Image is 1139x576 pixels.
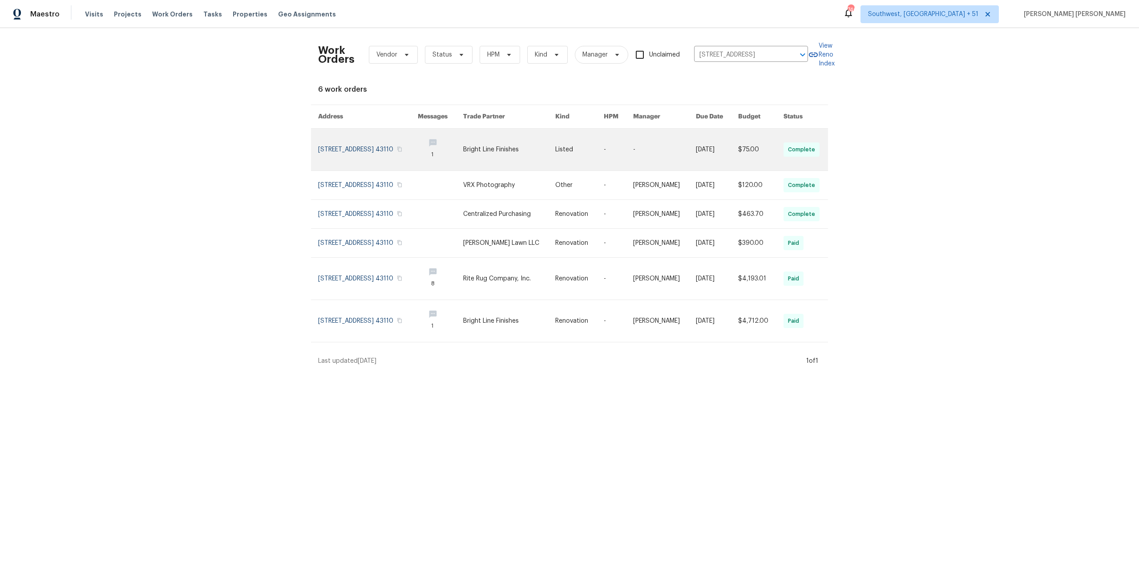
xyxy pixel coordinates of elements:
[597,258,626,300] td: -
[548,258,597,300] td: Renovation
[152,10,193,19] span: Work Orders
[456,171,549,200] td: VRX Photography
[626,229,688,258] td: [PERSON_NAME]
[278,10,336,19] span: Geo Assignments
[597,200,626,229] td: -
[808,41,835,68] a: View Reno Index
[376,50,397,59] span: Vendor
[694,48,783,62] input: Enter in an address
[626,129,688,171] td: -
[776,105,828,129] th: Status
[806,357,818,365] div: 1 of 1
[114,10,141,19] span: Projects
[396,210,404,218] button: Copy Address
[731,105,776,129] th: Budget
[868,10,978,19] span: Southwest, [GEOGRAPHIC_DATA] + 51
[456,200,549,229] td: Centralized Purchasing
[597,171,626,200] td: -
[597,129,626,171] td: -
[396,316,404,325] button: Copy Address
[396,181,404,189] button: Copy Address
[432,50,452,59] span: Status
[626,200,688,229] td: [PERSON_NAME]
[548,105,597,129] th: Kind
[85,10,103,19] span: Visits
[396,274,404,282] button: Copy Address
[396,239,404,247] button: Copy Address
[396,145,404,153] button: Copy Address
[318,357,804,365] div: Last updated
[318,46,355,64] h2: Work Orders
[311,105,411,129] th: Address
[597,229,626,258] td: -
[358,358,376,364] span: [DATE]
[548,200,597,229] td: Renovation
[548,300,597,342] td: Renovation
[233,10,267,19] span: Properties
[456,300,549,342] td: Bright Line Finishes
[535,50,547,59] span: Kind
[848,5,854,14] div: 746
[649,50,680,60] span: Unclaimed
[203,11,222,17] span: Tasks
[626,105,688,129] th: Manager
[626,300,688,342] td: [PERSON_NAME]
[30,10,60,19] span: Maestro
[318,85,821,94] div: 6 work orders
[456,105,549,129] th: Trade Partner
[548,171,597,200] td: Other
[1020,10,1126,19] span: [PERSON_NAME] [PERSON_NAME]
[582,50,608,59] span: Manager
[689,105,731,129] th: Due Date
[487,50,500,59] span: HPM
[548,229,597,258] td: Renovation
[411,105,456,129] th: Messages
[796,49,809,61] button: Open
[456,129,549,171] td: Bright Line Finishes
[456,258,549,300] td: Rite Rug Company, Inc.
[597,105,626,129] th: HPM
[626,258,688,300] td: [PERSON_NAME]
[626,171,688,200] td: [PERSON_NAME]
[597,300,626,342] td: -
[456,229,549,258] td: [PERSON_NAME] Lawn LLC
[548,129,597,171] td: Listed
